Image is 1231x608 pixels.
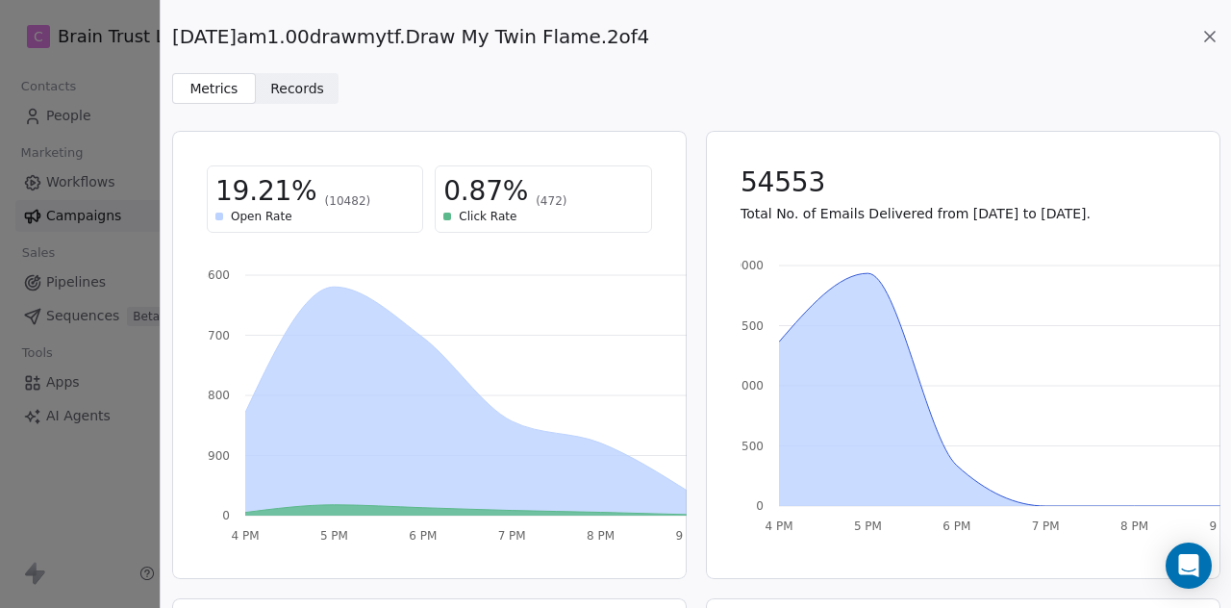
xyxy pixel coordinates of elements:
[409,529,437,543] tspan: 6 PM
[325,193,371,209] span: (10482)
[459,209,516,224] span: Click Rate
[675,529,703,543] tspan: 9 PM
[942,519,970,533] tspan: 6 PM
[231,529,259,543] tspan: 4 PM
[222,509,230,522] tspan: 0
[741,204,1186,223] p: Total No. of Emails Delivered from [DATE] to [DATE].
[215,174,317,209] span: 19.21%
[172,23,649,50] span: [DATE]am1.00drawmytf.Draw My Twin Flame.2of4
[320,529,348,543] tspan: 5 PM
[200,268,230,282] tspan: 3600
[208,449,230,463] tspan: 900
[587,529,615,543] tspan: 8 PM
[726,379,763,393] tspan: 15000
[270,79,324,99] span: Records
[726,319,763,333] tspan: 22500
[1166,543,1212,589] div: Open Intercom Messenger
[734,440,764,453] tspan: 7500
[741,165,825,200] span: 54553
[1031,519,1059,533] tspan: 7 PM
[536,193,566,209] span: (472)
[443,174,528,209] span: 0.87%
[726,259,763,272] tspan: 30000
[498,529,526,543] tspan: 7 PM
[765,519,792,533] tspan: 4 PM
[200,389,230,402] tspan: 1800
[1120,519,1148,533] tspan: 8 PM
[231,209,292,224] span: Open Rate
[853,519,881,533] tspan: 5 PM
[200,329,230,342] tspan: 2700
[756,499,764,513] tspan: 0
